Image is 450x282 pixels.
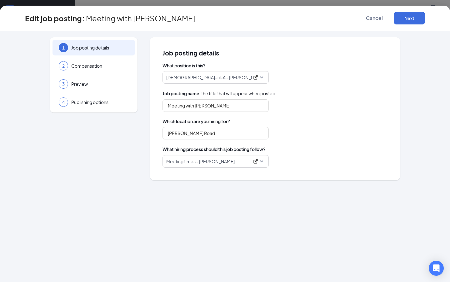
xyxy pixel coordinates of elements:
[162,62,387,69] span: What position is this?
[253,159,258,164] svg: ExternalLink
[253,75,258,80] svg: ExternalLink
[71,81,129,87] span: Preview
[25,13,85,23] h3: Edit job posting:
[166,158,259,164] div: Meeting times - Chris Senat
[429,261,444,276] div: Open Intercom Messenger
[162,90,275,97] span: · the title that will appear when posted
[166,74,259,81] div: Chick-fil-A - Chris with leadership
[162,91,199,96] b: Job posting name
[62,99,65,105] span: 4
[366,15,383,21] span: Cancel
[71,99,129,105] span: Publishing options
[86,15,195,21] span: Meeting with [PERSON_NAME]
[62,44,65,51] span: 1
[71,44,129,51] span: Job posting details
[62,63,65,69] span: 2
[166,158,235,164] p: Meeting times - [PERSON_NAME]
[394,12,425,24] button: Next
[162,50,387,56] span: Job posting details
[166,74,252,81] p: [DEMOGRAPHIC_DATA]-fil-A - [PERSON_NAME] with leadership
[359,12,390,24] button: Cancel
[162,118,387,124] span: Which location are you hiring for?
[62,81,65,87] span: 3
[162,146,266,153] span: What hiring process should this job posting follow?
[71,63,129,69] span: Compensation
